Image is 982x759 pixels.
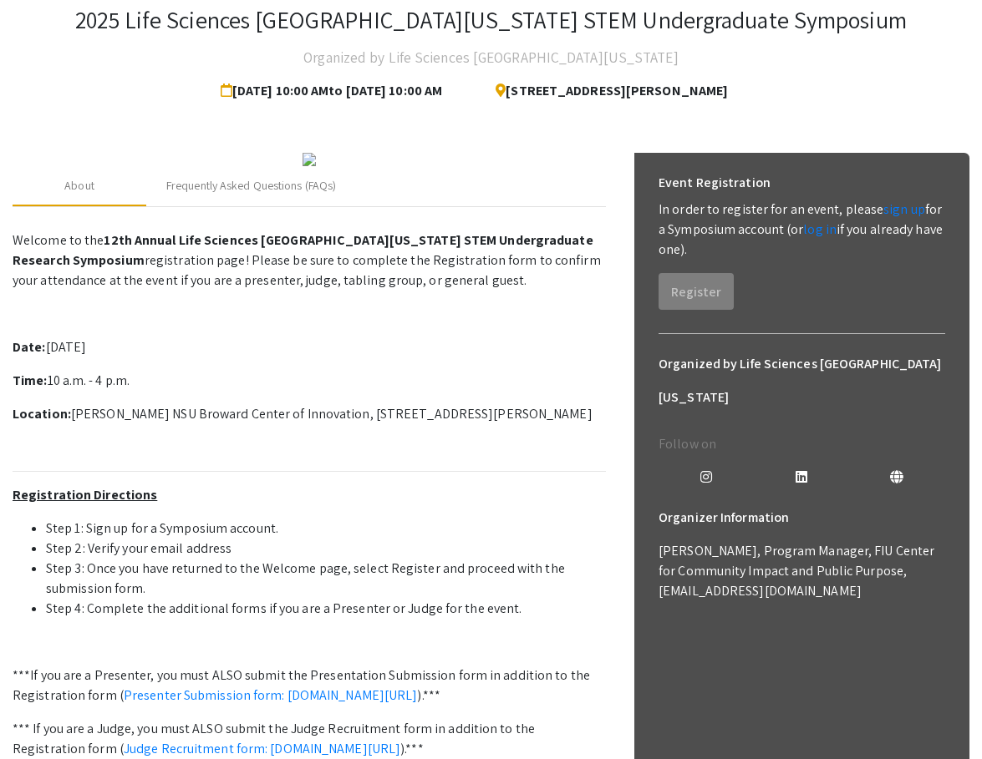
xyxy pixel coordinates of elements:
[13,719,606,759] p: *** If you are a Judge, you must ALSO submit the Judge Recruitment form in addition to the Regist...
[13,486,157,503] u: Registration Directions
[221,74,449,108] span: [DATE] 10:00 AM to [DATE] 10:00 AM
[75,6,907,34] h3: 2025 Life Sciences [GEOGRAPHIC_DATA][US_STATE] STEM Undergraduate Symposium
[13,665,606,706] p: ***If you are a Presenter, you must ALSO submit the Presentation Submission form in addition to t...
[13,230,606,291] p: Welcome to the registration page! Please be sure to complete the Registration form to confirm you...
[46,599,606,619] li: Step 4: Complete the additional forms if you are a Presenter or Judge for the event.
[659,434,945,454] p: Follow on
[124,686,418,704] a: Presenter Submission form: [DOMAIN_NAME][URL]
[659,501,945,534] h6: Organizer Information
[64,177,94,195] div: About
[659,273,734,310] button: Register
[803,220,837,238] a: log in
[124,740,400,757] a: Judge Recruitment form: [DOMAIN_NAME][URL]
[166,177,336,195] div: Frequently Asked Questions (FAQs)
[46,539,606,559] li: Step 2: Verify your email address
[13,338,46,356] strong: Date:
[46,559,606,599] li: Step 3: Once you have returned to the Welcome page, select Register and proceed with the submissi...
[13,231,593,269] strong: 12th Annual Life Sciences [GEOGRAPHIC_DATA][US_STATE] STEM Undergraduate Research Symposium
[659,200,945,260] p: In order to register for an event, please for a Symposium account (or if you already have one).
[13,404,606,424] p: [PERSON_NAME] NSU Broward Center of Innovation, [STREET_ADDRESS][PERSON_NAME]
[13,372,48,389] strong: Time:
[303,41,678,74] h4: Organized by Life Sciences [GEOGRAPHIC_DATA][US_STATE]
[659,541,945,601] p: [PERSON_NAME], Program Manager, FIU Center for Community Impact and Public Purpose, [EMAIL_ADDRES...
[659,347,945,414] h6: Organized by Life Sciences [GEOGRAPHIC_DATA][US_STATE]
[13,405,71,423] strong: Location:
[13,684,71,746] iframe: Chat
[883,200,925,218] a: sign up
[13,337,606,357] p: [DATE]
[659,166,771,200] h6: Event Registration
[482,74,728,108] span: [STREET_ADDRESS][PERSON_NAME]
[46,519,606,539] li: Step 1: Sign up for a Symposium account.
[303,153,316,166] img: 32153a09-f8cb-4114-bf27-cfb6bc84fc69.png
[13,371,606,391] p: 10 a.m. - 4 p.m.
